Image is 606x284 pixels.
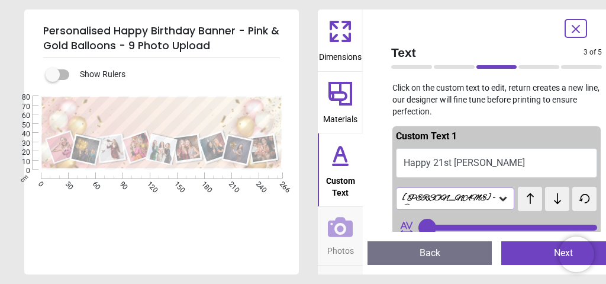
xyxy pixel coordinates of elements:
[8,157,30,167] span: 10
[318,207,363,265] button: Photos
[8,148,30,158] span: 20
[368,241,492,265] button: Back
[401,193,497,205] div: [PERSON_NAME] - Bold
[8,129,30,139] span: 40
[8,166,30,176] span: 0
[318,9,363,71] button: Dimensions
[8,111,30,121] span: 60
[396,130,457,142] span: Custom Text 1
[8,92,30,103] span: 80
[8,139,30,149] span: 30
[43,19,280,58] h5: Personalised Happy Birthday Banner - Pink & Gold Balloons - 9 Photo Upload
[53,68,299,82] div: Show Rulers
[318,133,363,206] button: Custom Text
[318,72,363,133] button: Materials
[391,44,584,61] span: Text
[19,173,30,184] span: cm
[327,240,354,257] span: Photos
[319,46,362,63] span: Dimensions
[319,170,362,199] span: Custom Text
[559,237,594,272] iframe: Brevo live chat
[323,108,357,126] span: Materials
[8,120,30,130] span: 50
[8,102,30,112] span: 70
[584,47,602,58] span: 3 of 5
[396,148,597,178] button: Happy 21st [PERSON_NAME]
